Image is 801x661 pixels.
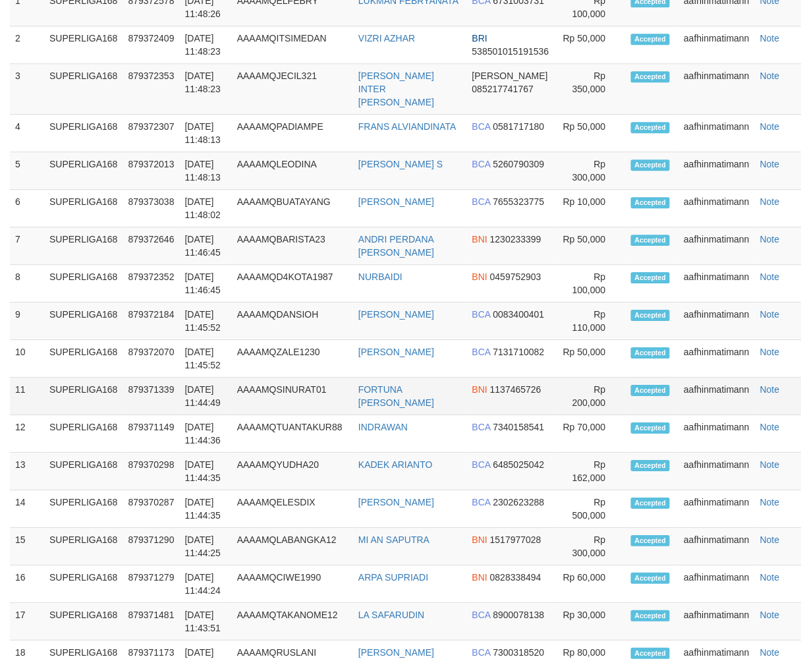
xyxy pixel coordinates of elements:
td: aafhinmatimann [678,190,755,227]
td: AAAAMQLABANGKA12 [232,528,353,565]
td: [DATE] 11:45:52 [180,340,232,378]
a: FRANS ALVIANDINATA [358,121,456,132]
span: Copy 0083400401 to clipboard [493,309,545,320]
span: Copy 5260790309 to clipboard [493,159,545,169]
a: FORTUNA [PERSON_NAME] [358,384,434,408]
span: BCA [472,347,491,357]
td: SUPERLIGA168 [44,302,123,340]
td: 879372184 [123,302,180,340]
td: SUPERLIGA168 [44,490,123,528]
td: [DATE] 11:48:23 [180,26,232,64]
td: AAAAMQPADIAMPE [232,115,353,152]
span: Copy 6485025042 to clipboard [493,459,545,470]
a: NURBAIDI [358,272,402,282]
td: 879372070 [123,340,180,378]
span: Accepted [631,122,671,133]
span: Copy 0581717180 to clipboard [493,121,545,132]
a: Note [760,459,780,470]
td: [DATE] 11:48:02 [180,190,232,227]
span: BCA [472,610,491,620]
td: [DATE] 11:48:23 [180,64,232,115]
span: Copy 085217741767 to clipboard [472,84,534,94]
td: SUPERLIGA168 [44,415,123,453]
span: Copy 7131710082 to clipboard [493,347,545,357]
td: 879372646 [123,227,180,265]
td: AAAAMQELESDIX [232,490,353,528]
span: Accepted [631,71,671,82]
span: Copy 0828338494 to clipboard [490,572,541,583]
td: SUPERLIGA168 [44,227,123,265]
span: Accepted [631,34,671,45]
a: [PERSON_NAME] [358,309,434,320]
span: Accepted [631,385,671,396]
a: Note [760,33,780,43]
a: [PERSON_NAME] [358,347,434,357]
a: [PERSON_NAME] S [358,159,443,169]
td: Rp 30,000 [555,603,626,641]
td: 7 [10,227,44,265]
td: Rp 110,000 [555,302,626,340]
a: KADEK ARIANTO [358,459,433,470]
td: SUPERLIGA168 [44,190,123,227]
td: [DATE] 11:44:24 [180,565,232,603]
a: Note [760,309,780,320]
td: 16 [10,565,44,603]
span: BCA [472,196,491,207]
span: Accepted [631,272,671,283]
a: ARPA SUPRIADI [358,572,428,583]
td: 6 [10,190,44,227]
td: aafhinmatimann [678,603,755,641]
td: 879371279 [123,565,180,603]
td: Rp 70,000 [555,415,626,453]
span: Accepted [631,460,671,471]
td: aafhinmatimann [678,64,755,115]
span: BCA [472,159,491,169]
td: AAAAMQBARISTA23 [232,227,353,265]
td: 14 [10,490,44,528]
td: 5 [10,152,44,190]
a: MI AN SAPUTRA [358,534,429,545]
a: Note [760,422,780,432]
td: AAAAMQBUATAYANG [232,190,353,227]
a: Note [760,647,780,658]
td: AAAAMQSINURAT01 [232,378,353,415]
span: Copy 2302623288 to clipboard [493,497,545,507]
td: 8 [10,265,44,302]
td: aafhinmatimann [678,528,755,565]
span: Accepted [631,535,671,546]
td: aafhinmatimann [678,415,755,453]
td: Rp 500,000 [555,490,626,528]
td: aafhinmatimann [678,227,755,265]
td: SUPERLIGA168 [44,340,123,378]
td: Rp 50,000 [555,340,626,378]
span: BNI [472,234,487,244]
span: BCA [472,422,491,432]
td: AAAAMQTUANTAKUR88 [232,415,353,453]
td: [DATE] 11:48:13 [180,115,232,152]
td: aafhinmatimann [678,490,755,528]
span: BNI [472,572,487,583]
td: SUPERLIGA168 [44,378,123,415]
span: Copy 7300318520 to clipboard [493,647,545,658]
td: 879373038 [123,190,180,227]
td: 879371149 [123,415,180,453]
a: Note [760,497,780,507]
a: [PERSON_NAME] [358,196,434,207]
span: Accepted [631,573,671,584]
span: BCA [472,121,491,132]
a: VIZRI AZHAR [358,33,415,43]
td: SUPERLIGA168 [44,26,123,64]
td: [DATE] 11:45:52 [180,302,232,340]
a: INDRAWAN [358,422,408,432]
td: [DATE] 11:46:45 [180,265,232,302]
a: Note [760,272,780,282]
td: SUPERLIGA168 [44,152,123,190]
td: [DATE] 11:44:36 [180,415,232,453]
td: SUPERLIGA168 [44,64,123,115]
td: aafhinmatimann [678,453,755,490]
a: Note [760,71,780,81]
span: Copy 1230233399 to clipboard [490,234,541,244]
td: AAAAMQJECIL321 [232,64,353,115]
td: aafhinmatimann [678,26,755,64]
span: Copy 0459752903 to clipboard [490,272,541,282]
